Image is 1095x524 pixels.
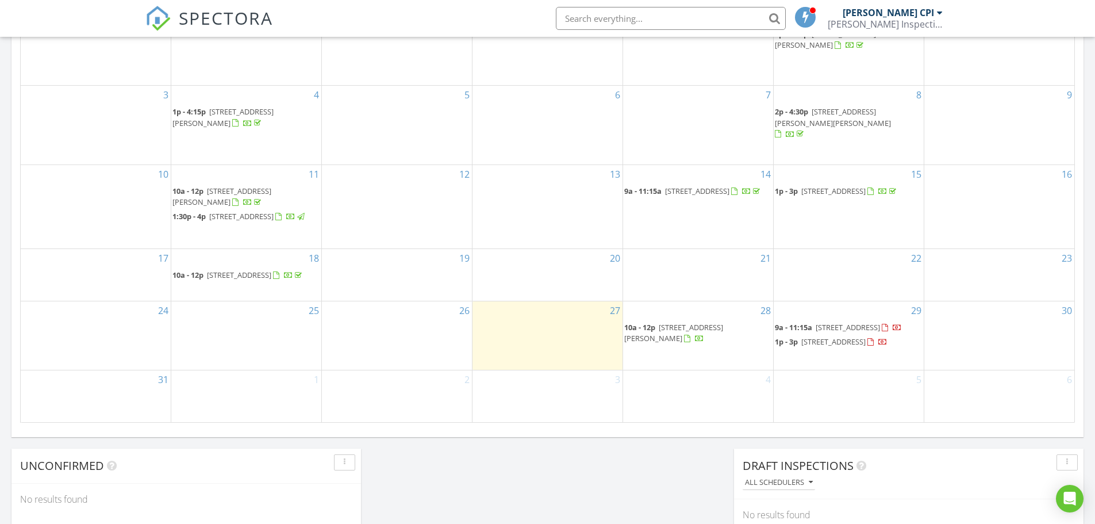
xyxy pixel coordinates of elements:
a: Go to August 29, 2025 [909,301,924,320]
td: Go to August 26, 2025 [322,301,472,370]
td: Go to August 16, 2025 [924,165,1074,249]
a: 1:30p - 4p [STREET_ADDRESS] [172,211,306,221]
td: Go to August 31, 2025 [21,370,171,422]
td: Go to August 30, 2025 [924,301,1074,370]
td: Go to August 25, 2025 [171,301,322,370]
span: [STREET_ADDRESS][PERSON_NAME] [172,186,271,207]
a: Go to August 16, 2025 [1059,165,1074,183]
a: Go to August 9, 2025 [1065,86,1074,104]
a: Go to August 20, 2025 [608,249,623,267]
td: Go to August 27, 2025 [472,301,623,370]
span: [STREET_ADDRESS][PERSON_NAME] [172,106,274,128]
a: Go to August 3, 2025 [161,86,171,104]
a: Go to September 3, 2025 [613,370,623,389]
span: [STREET_ADDRESS] [816,322,880,332]
a: Go to August 30, 2025 [1059,301,1074,320]
a: Go to August 4, 2025 [312,86,321,104]
a: 9a - 11:15a [STREET_ADDRESS] [775,321,923,335]
td: Go to August 29, 2025 [773,301,924,370]
a: Go to August 7, 2025 [763,86,773,104]
a: 10a - 12p [STREET_ADDRESS] [172,270,304,280]
a: 1p - 3p [STREET_ADDRESS] [775,336,887,347]
a: Go to August 17, 2025 [156,249,171,267]
span: [STREET_ADDRESS] [801,336,866,347]
a: 2p - 4:30p [STREET_ADDRESS][PERSON_NAME][PERSON_NAME] [775,105,923,141]
td: Go to August 6, 2025 [472,86,623,165]
span: 1:30p - 4p [172,211,206,221]
div: All schedulers [745,479,813,487]
a: Go to August 18, 2025 [306,249,321,267]
div: [PERSON_NAME] CPI [843,7,934,18]
span: 10a - 12p [172,270,203,280]
a: Go to August 21, 2025 [758,249,773,267]
a: 1p - 3:15p [STREET_ADDRESS][PERSON_NAME] [775,29,876,50]
a: Go to August 28, 2025 [758,301,773,320]
td: Go to August 11, 2025 [171,165,322,249]
td: Go to September 5, 2025 [773,370,924,422]
a: Go to September 5, 2025 [914,370,924,389]
a: 9a - 11:15a [STREET_ADDRESS] [624,185,772,198]
td: Go to August 7, 2025 [623,86,773,165]
span: 1p - 3p [775,336,798,347]
a: 10a - 12p [STREET_ADDRESS][PERSON_NAME] [624,321,772,346]
a: Go to September 2, 2025 [462,370,472,389]
span: Draft Inspections [743,458,854,473]
td: Go to September 1, 2025 [171,370,322,422]
td: Go to August 17, 2025 [21,248,171,301]
td: Go to August 12, 2025 [322,165,472,249]
span: Unconfirmed [20,458,104,473]
a: Go to August 6, 2025 [613,86,623,104]
div: No results found [11,484,361,515]
a: Go to August 26, 2025 [457,301,472,320]
div: Silva Inspection Services LLC [828,18,943,30]
span: 10a - 12p [172,186,203,196]
span: 9a - 11:15a [624,186,662,196]
td: Go to August 22, 2025 [773,248,924,301]
a: Go to August 31, 2025 [156,370,171,389]
a: 1p - 3p [STREET_ADDRESS] [775,185,923,198]
a: 9a - 11:15a [STREET_ADDRESS] [624,186,762,196]
td: Go to September 6, 2025 [924,370,1074,422]
span: [STREET_ADDRESS] [665,186,729,196]
a: Go to August 23, 2025 [1059,249,1074,267]
a: Go to August 8, 2025 [914,86,924,104]
a: SPECTORA [145,16,273,40]
td: Go to August 19, 2025 [322,248,472,301]
td: Go to August 21, 2025 [623,248,773,301]
a: Go to August 13, 2025 [608,165,623,183]
span: SPECTORA [179,6,273,30]
td: Go to August 23, 2025 [924,248,1074,301]
span: 1p - 3p [775,186,798,196]
a: 1p - 3p [STREET_ADDRESS] [775,186,898,196]
a: 1p - 4:15p [STREET_ADDRESS][PERSON_NAME] [172,105,320,130]
td: Go to August 8, 2025 [773,86,924,165]
td: Go to August 13, 2025 [472,165,623,249]
span: 9a - 11:15a [775,322,812,332]
a: 1:30p - 4p [STREET_ADDRESS] [172,210,320,224]
a: Go to August 11, 2025 [306,165,321,183]
a: Go to August 25, 2025 [306,301,321,320]
a: 1p - 3p [STREET_ADDRESS] [775,335,923,349]
td: Go to August 18, 2025 [171,248,322,301]
a: Go to September 4, 2025 [763,370,773,389]
td: Go to September 2, 2025 [322,370,472,422]
a: 10a - 12p [STREET_ADDRESS][PERSON_NAME] [624,322,723,343]
span: [STREET_ADDRESS][PERSON_NAME] [624,322,723,343]
a: 9a - 11:15a [STREET_ADDRESS] [775,322,902,332]
a: 10a - 12p [STREET_ADDRESS][PERSON_NAME] [172,186,271,207]
a: 10a - 12p [STREET_ADDRESS] [172,269,320,282]
td: Go to August 3, 2025 [21,86,171,165]
td: Go to August 28, 2025 [623,301,773,370]
a: Go to August 15, 2025 [909,165,924,183]
a: Go to September 6, 2025 [1065,370,1074,389]
td: Go to August 4, 2025 [171,86,322,165]
td: Go to August 10, 2025 [21,165,171,249]
td: Go to September 4, 2025 [623,370,773,422]
span: [STREET_ADDRESS] [801,186,866,196]
button: All schedulers [743,475,815,491]
a: Go to August 24, 2025 [156,301,171,320]
a: Go to August 12, 2025 [457,165,472,183]
td: Go to August 14, 2025 [623,165,773,249]
img: The Best Home Inspection Software - Spectora [145,6,171,31]
td: Go to September 3, 2025 [472,370,623,422]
